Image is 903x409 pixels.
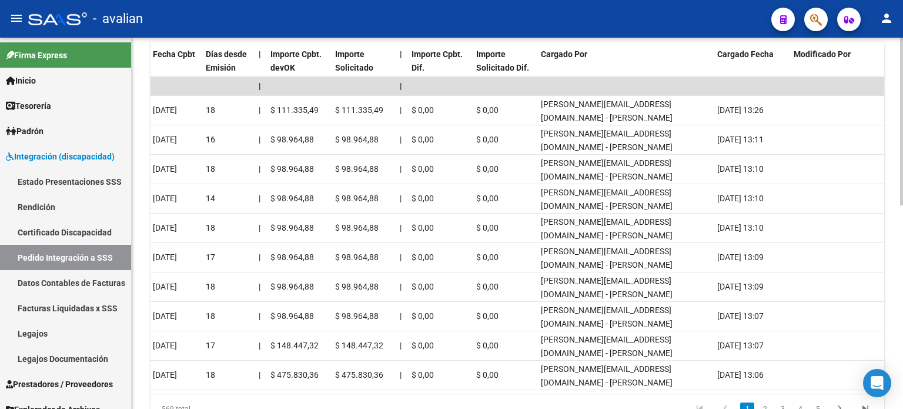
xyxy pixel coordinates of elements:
span: 17 [206,252,215,262]
span: Importe Cpbt. devOK [270,49,322,72]
span: | [400,282,402,291]
span: $ 98.964,88 [270,252,314,262]
span: $ 98.964,88 [335,164,379,174]
span: | [259,252,260,262]
span: [PERSON_NAME][EMAIL_ADDRESS][DOMAIN_NAME] - [PERSON_NAME] [541,335,673,358]
span: | [259,49,261,59]
span: - avalian [93,6,143,32]
span: $ 111.335,49 [270,105,319,115]
span: $ 0,00 [412,370,434,380]
span: Tesorería [6,99,51,112]
span: | [400,223,402,232]
span: Fecha Cpbt [153,49,195,59]
datatable-header-cell: Cargado Fecha [713,42,789,94]
mat-icon: person [879,11,894,25]
span: Prestadores / Proveedores [6,378,113,391]
span: | [259,135,260,144]
span: [DATE] 13:11 [717,135,764,144]
span: [DATE] [153,194,177,203]
datatable-header-cell: Días desde Emisión [201,42,254,94]
span: [DATE] 13:10 [717,164,764,174]
span: [DATE] 13:06 [717,370,764,380]
span: 18 [206,164,215,174]
span: | [259,105,260,115]
span: [PERSON_NAME][EMAIL_ADDRESS][DOMAIN_NAME] - [PERSON_NAME] [541,276,673,299]
span: $ 98.964,88 [335,223,379,232]
span: $ 0,00 [412,311,434,321]
span: [PERSON_NAME][EMAIL_ADDRESS][DOMAIN_NAME] - [PERSON_NAME] [541,305,673,328]
span: [PERSON_NAME][EMAIL_ADDRESS][DOMAIN_NAME] - [PERSON_NAME] [541,247,673,270]
span: | [400,49,402,59]
span: $ 148.447,32 [335,341,383,350]
span: Importe Cpbt. Dif. [412,49,463,72]
span: [DATE] [153,341,177,350]
span: $ 98.964,88 [270,135,314,144]
span: [DATE] 13:09 [717,282,764,291]
span: 18 [206,282,215,291]
span: Firma Express [6,49,67,62]
span: $ 0,00 [476,252,499,262]
span: 18 [206,370,215,380]
span: [DATE] [153,370,177,380]
span: | [400,81,402,91]
span: 18 [206,311,215,321]
span: | [259,370,260,380]
span: $ 0,00 [412,164,434,174]
span: 18 [206,223,215,232]
span: [DATE] [153,105,177,115]
span: [DATE] 13:07 [717,341,764,350]
span: $ 98.964,88 [270,311,314,321]
span: [DATE] [153,252,177,262]
span: Cargado Fecha [717,49,774,59]
span: [DATE] 13:07 [717,311,764,321]
span: Modificado Por [794,49,851,59]
datatable-header-cell: Cargado Por [536,42,713,94]
span: $ 98.964,88 [270,194,314,203]
datatable-header-cell: Importe Solicitado Dif. [471,42,536,94]
span: | [259,282,260,291]
datatable-header-cell: Importe Cpbt. devOK [266,42,330,94]
span: $ 0,00 [412,105,434,115]
span: $ 0,00 [412,341,434,350]
span: | [400,252,402,262]
span: $ 98.964,88 [270,223,314,232]
span: $ 0,00 [476,370,499,380]
span: [DATE] 13:09 [717,252,764,262]
span: | [259,164,260,174]
span: | [259,223,260,232]
span: | [259,81,261,91]
span: $ 98.964,88 [335,194,379,203]
span: $ 0,00 [412,194,434,203]
span: | [259,341,260,350]
span: $ 98.964,88 [335,135,379,144]
span: | [400,105,402,115]
span: $ 0,00 [476,223,499,232]
span: | [400,164,402,174]
datatable-header-cell: Importe Cpbt. Dif. [407,42,471,94]
span: $ 0,00 [412,252,434,262]
span: 16 [206,135,215,144]
span: Padrón [6,125,44,138]
span: | [400,311,402,321]
span: [DATE] 13:10 [717,223,764,232]
span: | [400,194,402,203]
span: Inicio [6,74,36,87]
span: Integración (discapacidad) [6,150,115,163]
span: $ 0,00 [412,135,434,144]
span: $ 111.335,49 [335,105,383,115]
span: $ 0,00 [412,282,434,291]
span: $ 475.830,36 [335,370,383,380]
span: $ 98.964,88 [270,282,314,291]
span: [DATE] [153,164,177,174]
span: $ 0,00 [476,311,499,321]
span: [PERSON_NAME][EMAIL_ADDRESS][DOMAIN_NAME] - [PERSON_NAME] [541,188,673,211]
span: $ 0,00 [476,164,499,174]
span: $ 148.447,32 [270,341,319,350]
span: | [259,311,260,321]
span: $ 0,00 [476,105,499,115]
span: $ 0,00 [476,282,499,291]
span: $ 98.964,88 [335,282,379,291]
span: 14 [206,194,215,203]
span: Importe Solicitado Dif. [476,49,529,72]
span: [DATE] [153,282,177,291]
